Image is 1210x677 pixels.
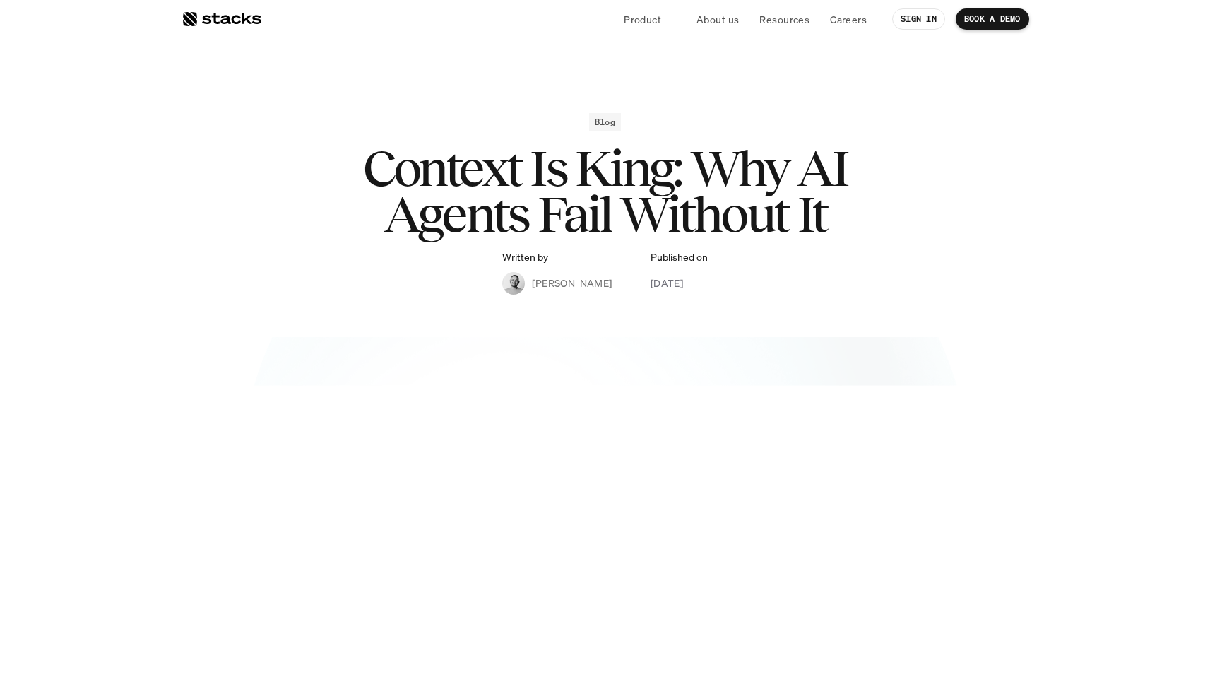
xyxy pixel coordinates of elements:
[956,8,1029,30] a: BOOK A DEMO
[323,146,888,237] h1: Context Is King: Why AI Agents Fail Without It
[751,6,818,32] a: Resources
[964,14,1021,24] p: BOOK A DEMO
[696,12,739,27] p: About us
[822,6,875,32] a: Careers
[688,6,747,32] a: About us
[502,252,548,264] p: Written by
[901,14,937,24] p: SIGN IN
[532,276,612,290] p: [PERSON_NAME]
[830,12,867,27] p: Careers
[595,117,615,127] h2: Blog
[892,8,945,30] a: SIGN IN
[759,12,809,27] p: Resources
[651,252,708,264] p: Published on
[651,276,684,290] p: [DATE]
[624,12,661,27] p: Product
